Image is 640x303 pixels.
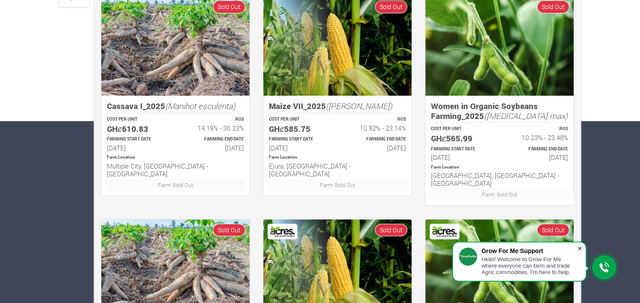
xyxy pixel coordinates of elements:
[431,134,492,144] h5: GHȼ565.99
[345,136,406,143] p: Estimated Farming End Date
[507,134,568,141] h6: 10.23% - 23.48%
[431,225,459,238] img: Acres Nano
[269,136,330,143] p: Estimated Farming Start Date
[183,124,244,132] h6: 14.19% - 30.23%
[269,116,330,123] p: COST PER UNIT
[507,153,568,161] h6: [DATE]
[481,247,577,254] div: Grow For Me Support
[375,0,407,13] span: Sold Out
[431,146,492,153] p: Estimated Farming Start Date
[107,162,244,178] h6: Multiple City, [GEOGRAPHIC_DATA] - [GEOGRAPHIC_DATA]
[107,116,168,123] p: COST PER UNIT
[107,136,168,143] p: Estimated Farming Start Date
[269,144,330,152] h6: [DATE]
[481,256,577,275] div: Hello! Welcome to Grow For Me where everyone can farm and trade Agric commodities. I'm here to help.
[431,164,568,171] p: Location of Farm
[165,100,235,111] i: (Manihot esculenta)
[107,144,168,152] h6: [DATE]
[269,124,330,134] h5: GHȼ585.75
[269,162,406,178] h6: Ejura, [GEOGRAPHIC_DATA] - [GEOGRAPHIC_DATA]
[213,0,245,13] span: Sold Out
[269,225,297,238] img: Acres Nano
[326,100,392,111] i: ([PERSON_NAME])
[345,144,406,152] h6: [DATE]
[484,110,568,121] i: ([MEDICAL_DATA] max)
[269,101,406,111] h5: Maize VII_2025
[431,172,568,187] h6: [GEOGRAPHIC_DATA], [GEOGRAPHIC_DATA] - [GEOGRAPHIC_DATA]
[107,154,244,161] p: Location of Farm
[507,126,568,132] p: ROS
[183,136,244,143] p: Estimated Farming End Date
[537,0,569,13] span: Sold Out
[375,224,407,236] span: Sold Out
[183,116,244,123] p: ROS
[431,126,492,132] p: COST PER UNIT
[107,124,168,134] h5: GHȼ610.83
[269,154,406,161] p: Location of Farm
[537,224,569,236] span: Sold Out
[213,224,245,236] span: Sold Out
[431,153,492,161] h6: [DATE]
[345,116,406,123] p: ROS
[431,101,568,121] h5: Women in Organic Soybeans Farming_2025
[507,146,568,153] p: Estimated Farming End Date
[107,101,244,111] h5: Cassava I_2025
[345,124,406,132] h6: 10.82% - 23.14%
[183,144,244,152] h6: [DATE]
